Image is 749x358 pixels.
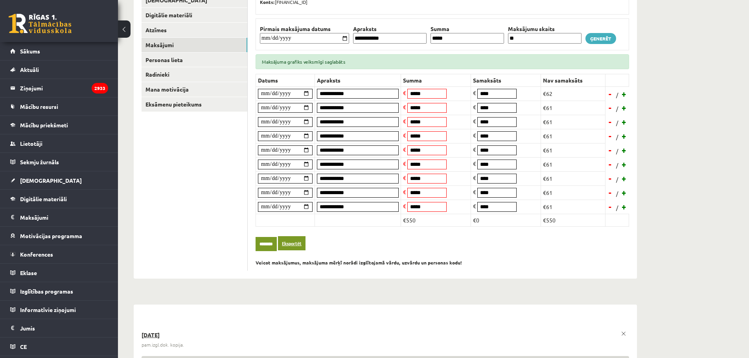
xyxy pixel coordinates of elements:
a: Eksāmenu pieteikums [142,97,247,112]
span: / [615,91,619,99]
legend: Ziņojumi [20,79,108,97]
td: €61 [541,185,605,200]
span: € [473,174,476,181]
a: Sekmju žurnāls [10,153,108,171]
span: / [615,204,619,212]
a: Jumis [10,319,108,337]
a: Izglītības programas [10,282,108,300]
span: € [403,146,406,153]
a: [DEMOGRAPHIC_DATA] [10,171,108,189]
th: Summa [429,25,506,33]
td: €61 [541,157,605,171]
th: Summa [401,74,471,86]
th: Maksājumu skaits [506,25,583,33]
span: € [473,146,476,153]
a: x [618,328,629,339]
td: €61 [541,115,605,129]
span: € [473,117,476,125]
span: € [403,202,406,209]
a: + [620,130,628,142]
a: - [606,158,614,170]
a: + [620,201,628,213]
a: - [606,130,614,142]
a: + [620,102,628,114]
span: Sekmju žurnāls [20,158,59,165]
td: €61 [541,129,605,143]
a: - [606,88,614,100]
span: € [473,89,476,96]
a: - [606,102,614,114]
a: + [620,88,628,100]
a: + [620,158,628,170]
a: Mana motivācija [142,82,247,97]
span: Izglītības programas [20,288,73,295]
th: Apraksts [315,74,401,86]
a: Eksportēt [278,236,305,251]
span: Eklase [20,269,37,276]
span: € [473,132,476,139]
a: Lietotāji [10,134,108,152]
a: Digitālie materiāli [10,190,108,208]
a: Eklase [10,264,108,282]
a: CE [10,338,108,356]
a: Konferences [10,245,108,263]
span: / [615,161,619,169]
a: Aktuāli [10,61,108,79]
a: - [606,173,614,184]
td: €61 [541,143,605,157]
td: €61 [541,101,605,115]
b: Veicot maksājumus, maksājuma mērķī norādi izglītojamā vārdu, uzvārdu un personas kodu! [256,259,462,266]
span: Digitālie materiāli [20,195,67,202]
a: + [620,144,628,156]
a: + [620,187,628,198]
a: Ģenerēt [585,33,616,44]
span: Informatīvie ziņojumi [20,306,76,313]
span: / [615,105,619,113]
a: Maksājumi [10,208,108,226]
a: Personas lieta [142,53,247,67]
span: € [473,103,476,110]
span: pam.izgl.dok. kopija. [142,341,184,348]
legend: Maksājumi [20,208,108,226]
span: / [615,133,619,141]
a: [DATE] [142,331,629,339]
span: CE [20,343,27,350]
th: Samaksāts [471,74,541,86]
a: Informatīvie ziņojumi [10,301,108,319]
a: + [620,173,628,184]
td: €550 [401,214,471,226]
span: / [615,175,619,184]
span: Konferences [20,251,53,258]
a: Mācību priekšmeti [10,116,108,134]
span: [DEMOGRAPHIC_DATA] [20,177,82,184]
a: - [606,201,614,213]
a: Digitālie materiāli [142,8,247,22]
span: / [615,119,619,127]
td: €0 [471,214,541,226]
td: €61 [541,171,605,185]
a: Motivācijas programma [10,227,108,245]
div: Maksājuma grafiks veiksmīgi saglabāts [256,54,629,69]
span: € [403,89,406,96]
span: / [615,189,619,198]
th: Apraksts [351,25,429,33]
span: € [473,160,476,167]
td: €62 [541,86,605,101]
span: € [403,160,406,167]
a: Rīgas 1. Tālmācības vidusskola [9,14,72,33]
a: Atzīmes [142,23,247,37]
span: € [403,132,406,139]
a: Radinieki [142,67,247,82]
a: Ziņojumi2933 [10,79,108,97]
span: Mācību priekšmeti [20,121,68,129]
span: Aktuāli [20,66,39,73]
a: Mācību resursi [10,97,108,116]
span: Mācību resursi [20,103,58,110]
span: Lietotāji [20,140,42,147]
td: €550 [541,214,605,226]
th: Pirmais maksājuma datums [258,25,351,33]
span: Sākums [20,48,40,55]
th: Datums [256,74,315,86]
span: Motivācijas programma [20,232,82,239]
a: - [606,144,614,156]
